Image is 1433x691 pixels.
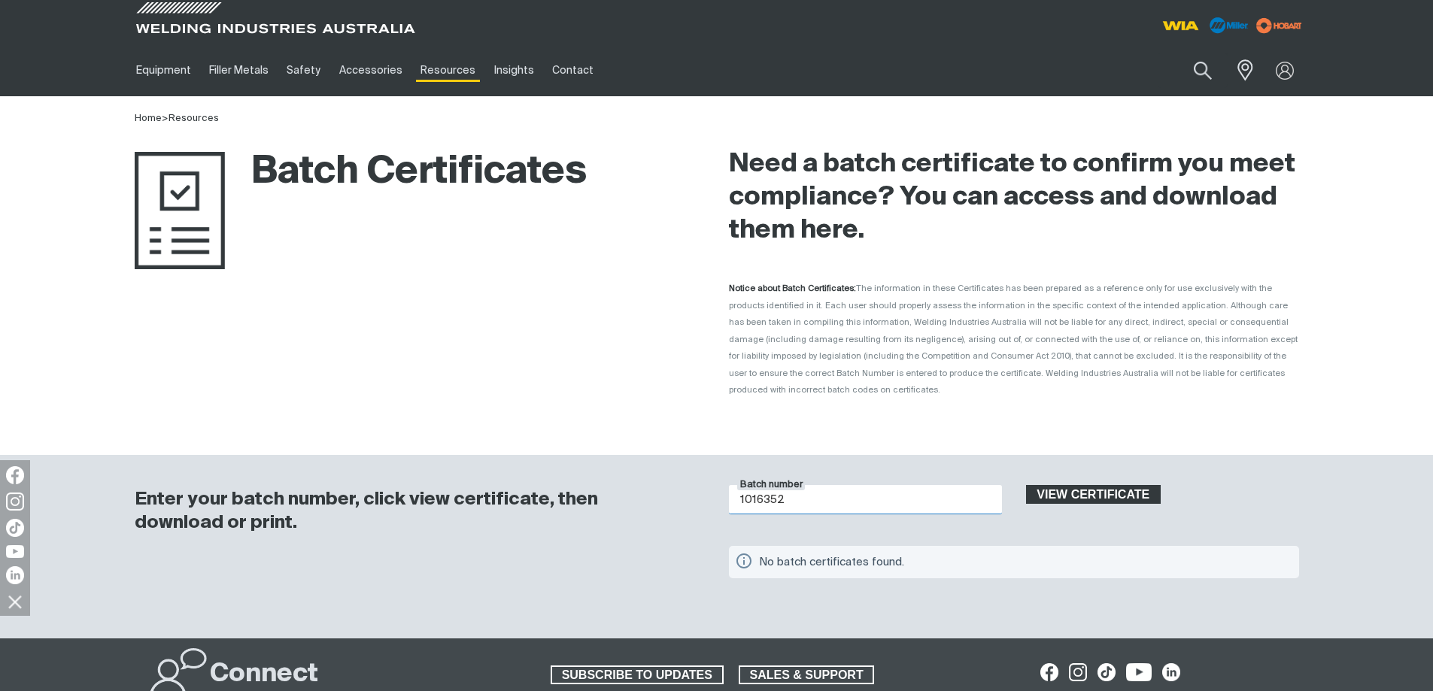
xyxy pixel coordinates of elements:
[6,545,24,558] img: YouTube
[1177,53,1228,88] button: Search products
[543,44,603,96] a: Contact
[6,466,24,484] img: Facebook
[210,658,318,691] h2: Connect
[200,44,278,96] a: Filler Metals
[411,44,484,96] a: Resources
[729,284,856,292] strong: Notice about Batch Certificates:
[162,114,168,123] span: >
[740,665,873,685] span: SALES & SUPPORT
[1158,53,1228,88] input: Product name or item number...
[330,44,411,96] a: Accessories
[729,148,1299,247] h2: Need a batch certificate to confirm you meet compliance? You can access and download them here.
[6,492,24,511] img: Instagram
[6,566,24,584] img: LinkedIn
[552,665,722,685] span: SUBSCRIBE TO UPDATES
[135,114,162,123] a: Home
[127,44,1012,96] nav: Main
[168,114,219,123] a: Resources
[484,44,542,96] a: Insights
[1026,485,1161,505] button: View certificate
[2,589,28,614] img: hide socials
[729,284,1298,394] span: The information in these Certificates has been prepared as a reference only for use exclusively w...
[127,44,200,96] a: Equipment
[739,665,875,685] a: SALES & SUPPORT
[278,44,329,96] a: Safety
[1028,485,1160,505] span: View certificate
[759,552,1281,572] div: No batch certificates found.
[135,148,587,197] h1: Batch Certificates
[135,488,690,535] h3: Enter your batch number, click view certificate, then download or print.
[6,519,24,537] img: TikTok
[1252,14,1307,37] img: miller
[551,665,724,685] a: SUBSCRIBE TO UPDATES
